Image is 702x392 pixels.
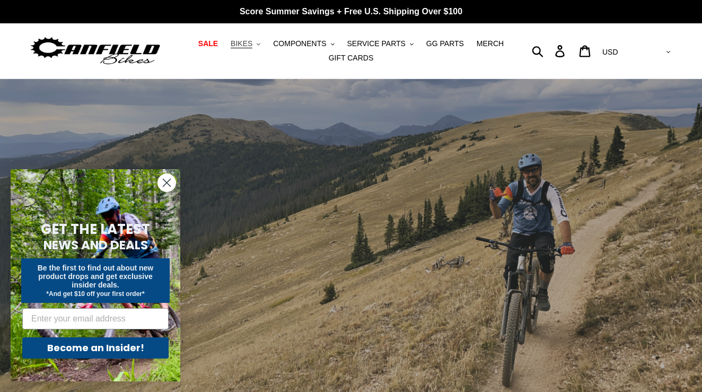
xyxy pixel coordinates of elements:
[323,51,379,65] a: GIFT CARDS
[198,39,218,48] span: SALE
[421,37,469,51] a: GG PARTS
[46,290,144,298] span: *And get $10 off your first order*
[347,39,405,48] span: SERVICE PARTS
[341,37,418,51] button: SERVICE PARTS
[225,37,266,51] button: BIKES
[193,37,223,51] a: SALE
[22,308,169,329] input: Enter your email address
[43,237,148,254] span: NEWS AND DEALS
[268,37,339,51] button: COMPONENTS
[426,39,464,48] span: GG PARTS
[329,54,374,63] span: GIFT CARDS
[231,39,252,48] span: BIKES
[477,39,504,48] span: MERCH
[41,220,150,239] span: GET THE LATEST
[471,37,509,51] a: MERCH
[157,173,176,192] button: Close dialog
[273,39,326,48] span: COMPONENTS
[22,337,169,359] button: Become an Insider!
[29,34,162,68] img: Canfield Bikes
[38,264,154,289] span: Be the first to find out about new product drops and get exclusive insider deals.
